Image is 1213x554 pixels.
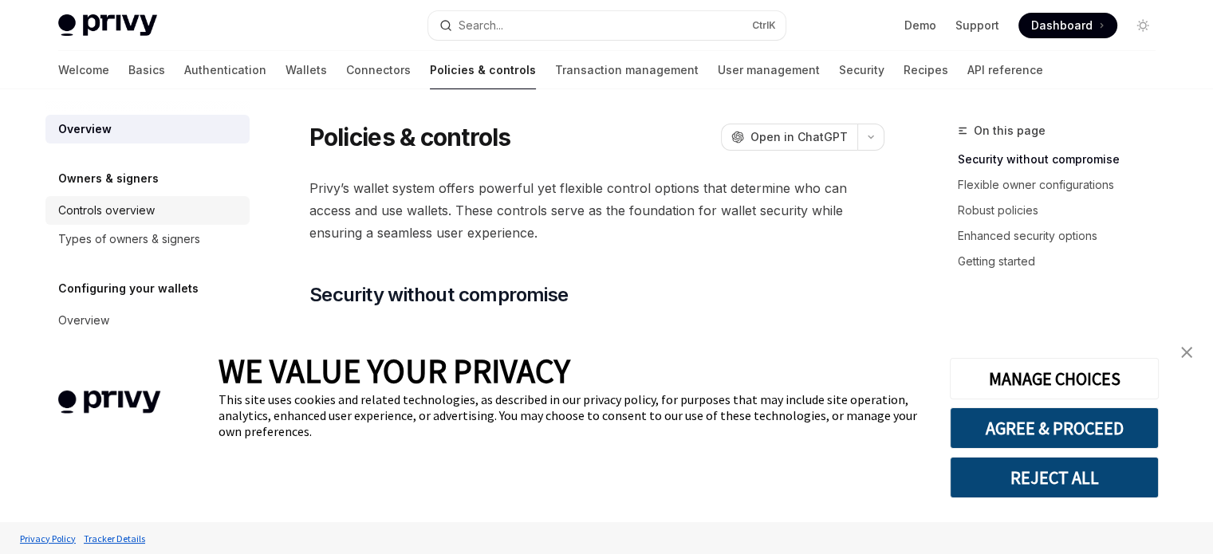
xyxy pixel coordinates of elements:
span: On this page [974,121,1046,140]
a: Basics [128,51,165,89]
a: Transaction management [555,51,699,89]
img: light logo [58,14,157,37]
a: Support [955,18,999,33]
span: Privy’s wallet system offers powerful yet flexible control options that determine who can access ... [309,177,884,244]
a: Privacy Policy [16,525,80,552]
button: REJECT ALL [950,457,1159,498]
span: Open in ChatGPT [750,129,848,145]
a: Demo [904,18,936,33]
a: Enhanced security options [958,223,1168,249]
a: Security without compromise [958,147,1168,172]
div: Search... [459,16,503,35]
span: Ctrl K [752,19,776,32]
a: Overview [45,115,250,143]
div: Controls overview [58,201,155,220]
h5: Owners & signers [58,169,159,188]
a: Robust policies [958,198,1168,223]
button: Toggle dark mode [1130,13,1156,38]
a: Dashboard [1018,13,1117,38]
a: API reference [967,51,1043,89]
div: Overview [58,120,112,139]
a: Controls overview [45,196,250,225]
span: Privy wallets are designed with security at their core. Our approach uses a combination of key sp... [309,320,884,410]
button: MANAGE CHOICES [950,358,1159,399]
a: Flexible owner configurations [958,172,1168,198]
span: Security without compromise [309,282,569,308]
button: AGREE & PROCEED [950,407,1159,449]
a: Wallets [286,51,327,89]
div: Overview [58,311,109,330]
a: Getting started [958,249,1168,274]
img: close banner [1181,347,1192,358]
a: Overview [45,306,250,335]
a: Welcome [58,51,109,89]
h1: Policies & controls [309,123,511,151]
a: Recipes [904,51,948,89]
h5: Configuring your wallets [58,279,199,298]
span: WE VALUE YOUR PRIVACY [219,350,570,391]
div: Types of owners & signers [58,230,200,249]
a: User management [718,51,820,89]
a: Authentication [184,51,266,89]
img: company logo [24,367,195,437]
button: Open in ChatGPT [721,124,857,151]
a: Tracker Details [80,525,149,552]
button: Search...CtrlK [428,11,786,40]
a: Policies & controls [430,51,536,89]
a: Security [839,51,884,89]
a: Types of owners & signers [45,225,250,253]
a: Connectors [346,51,411,89]
div: This site uses cookies and related technologies, as described in our privacy policy, for purposes... [219,391,926,439]
a: close banner [1171,336,1203,368]
span: Dashboard [1031,18,1093,33]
